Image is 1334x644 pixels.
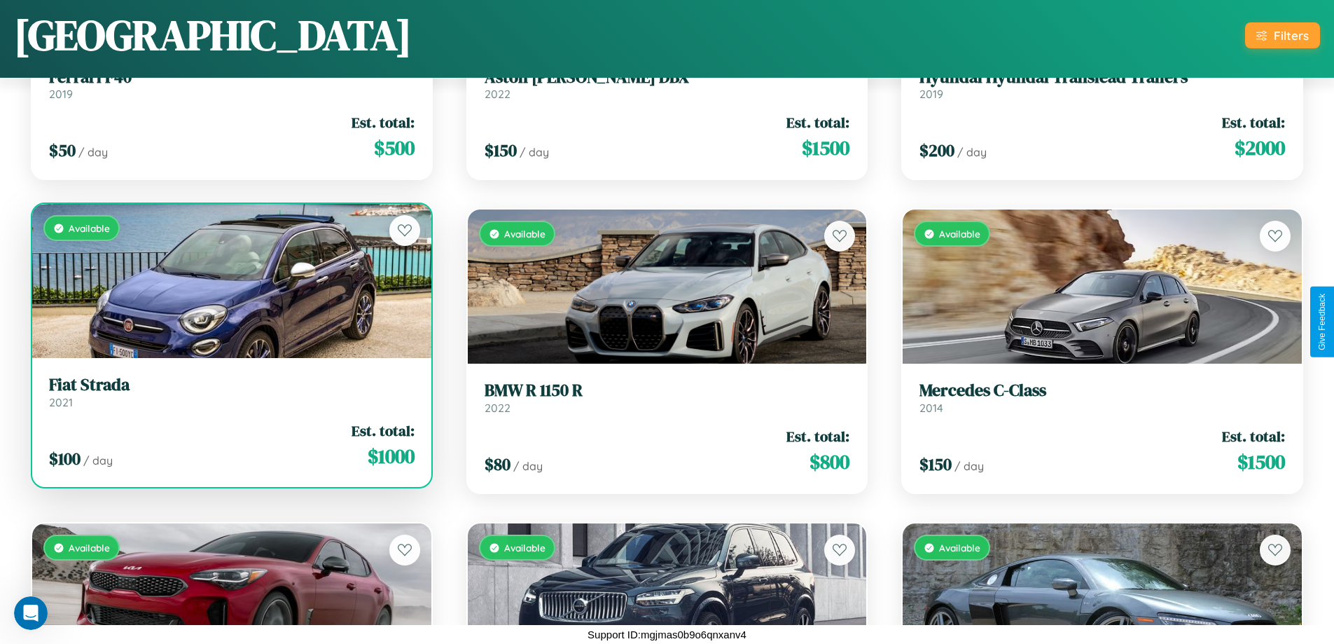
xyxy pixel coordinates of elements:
a: Aston [PERSON_NAME] DBX2022 [485,67,850,102]
span: $ 200 [919,139,954,162]
p: Support ID: mgjmas0b9o6qnxanv4 [588,625,746,644]
a: Ferrari F402019 [49,67,415,102]
span: Available [504,228,546,240]
span: / day [954,459,984,473]
span: Available [69,542,110,554]
span: 2022 [485,87,510,101]
a: Fiat Strada2021 [49,375,415,409]
a: Mercedes C-Class2014 [919,381,1285,415]
span: $ 1000 [368,442,415,470]
h3: BMW R 1150 R [485,381,850,401]
span: $ 1500 [802,134,849,162]
span: 2014 [919,401,943,415]
span: Available [939,542,980,554]
span: Available [69,222,110,234]
a: BMW R 1150 R2022 [485,381,850,415]
span: Est. total: [352,112,415,132]
iframe: Intercom live chat [14,596,48,630]
span: $ 2000 [1235,134,1285,162]
div: Give Feedback [1317,294,1327,350]
span: $ 50 [49,139,76,162]
span: $ 800 [810,448,849,476]
span: $ 500 [374,134,415,162]
span: / day [957,145,987,159]
span: $ 80 [485,453,510,476]
span: $ 150 [485,139,517,162]
span: $ 1500 [1237,448,1285,476]
span: / day [78,145,108,159]
span: $ 100 [49,447,81,470]
span: Est. total: [1222,112,1285,132]
span: / day [83,453,113,467]
span: 2022 [485,401,510,415]
span: Available [504,542,546,554]
h3: Mercedes C-Class [919,381,1285,401]
span: Est. total: [1222,426,1285,446]
h3: Fiat Strada [49,375,415,395]
h3: Aston [PERSON_NAME] DBX [485,67,850,88]
span: $ 150 [919,453,952,476]
span: Est. total: [352,420,415,441]
span: Available [939,228,980,240]
span: 2021 [49,395,73,409]
a: Hyundai Hyundai Translead Trailers2019 [919,67,1285,102]
button: Filters [1245,22,1320,48]
h1: [GEOGRAPHIC_DATA] [14,6,412,64]
h3: Hyundai Hyundai Translead Trailers [919,67,1285,88]
span: Est. total: [786,112,849,132]
span: 2019 [919,87,943,101]
span: 2019 [49,87,73,101]
span: Est. total: [786,426,849,446]
span: / day [513,459,543,473]
div: Filters [1274,28,1309,43]
span: / day [520,145,549,159]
